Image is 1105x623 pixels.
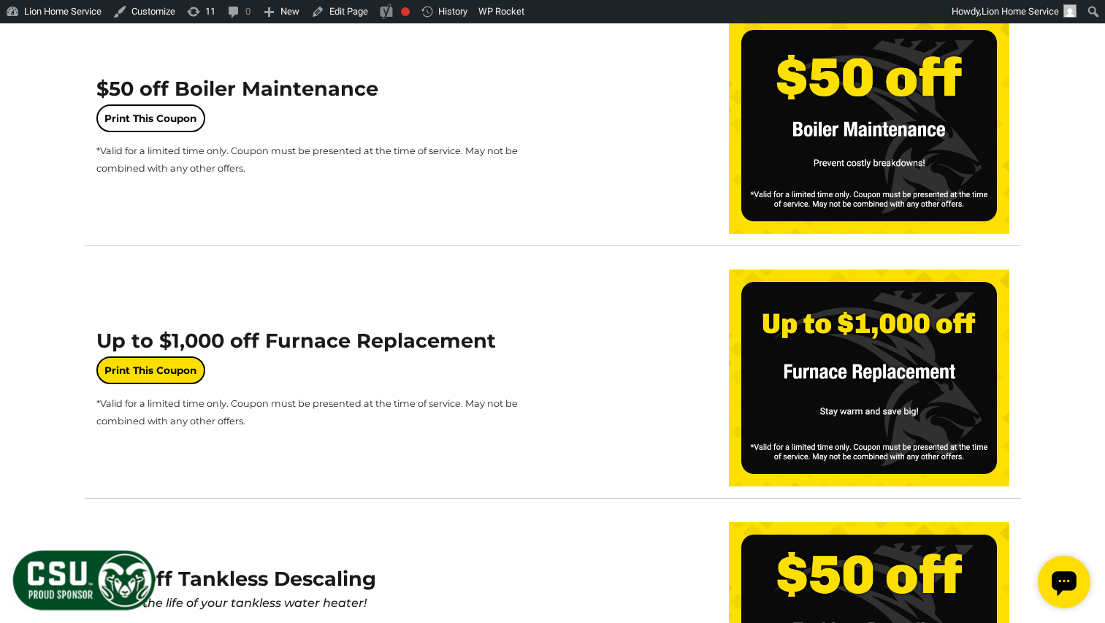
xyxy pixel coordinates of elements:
div: Open chat widget [6,6,58,58]
div: Focus keyphrase not set [401,7,410,16]
div: Extend the life of your tankless water heater! [96,595,526,612]
img: 1000-off-furnace-replacement-1.png.webp [729,270,1009,486]
span: $50 Off Tankless Descaling [96,567,526,612]
span: *Valid for a limited time only. Coupon must be presented at the time of service. May not be combi... [96,145,518,174]
span: *Valid for a limited time only. Coupon must be presented at the time of service. May not be combi... [96,398,518,427]
span: Up to $1,000 off Furnace Replacement [96,329,496,353]
span: $50 off Boiler Maintenance [96,77,378,101]
a: Print This Coupon [96,356,205,384]
a: Print This Coupon [96,104,205,132]
img: 50-off-boiler-maintenance-1.png.webp [729,18,1009,234]
img: CSU Sponsor Badge [11,549,157,612]
span: Lion Home Service [982,6,1059,17]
